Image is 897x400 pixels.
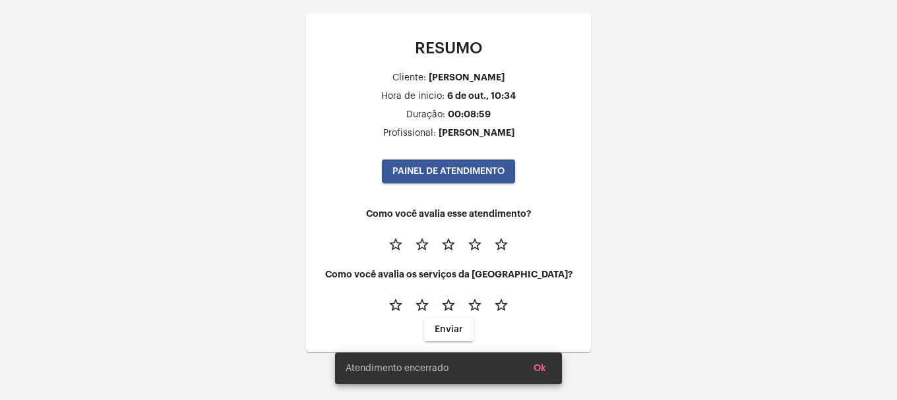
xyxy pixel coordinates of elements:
[429,72,505,82] div: [PERSON_NAME]
[441,237,456,252] mat-icon: star_border
[388,297,404,313] mat-icon: star_border
[381,92,445,101] div: Hora de inicio:
[414,237,430,252] mat-icon: star_border
[534,364,546,373] span: Ok
[317,40,580,57] p: RESUMO
[439,128,514,138] div: [PERSON_NAME]
[435,325,463,334] span: Enviar
[406,110,445,120] div: Duração:
[392,167,505,176] span: PAINEL DE ATENDIMENTO
[441,297,456,313] mat-icon: star_border
[467,297,483,313] mat-icon: star_border
[493,237,509,252] mat-icon: star_border
[383,129,436,138] div: Profissional:
[467,237,483,252] mat-icon: star_border
[414,297,430,313] mat-icon: star_border
[317,209,580,219] h4: Como você avalia esse atendimento?
[346,362,448,375] span: Atendimento encerrado
[493,297,509,313] mat-icon: star_border
[392,73,426,83] div: Cliente:
[317,270,580,279] h4: Como você avalia os serviços da [GEOGRAPHIC_DATA]?
[382,159,515,183] button: PAINEL DE ATENDIMENTO
[388,237,404,252] mat-icon: star_border
[448,109,491,119] div: 00:08:59
[447,91,516,101] div: 6 de out., 10:34
[424,318,474,341] button: Enviar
